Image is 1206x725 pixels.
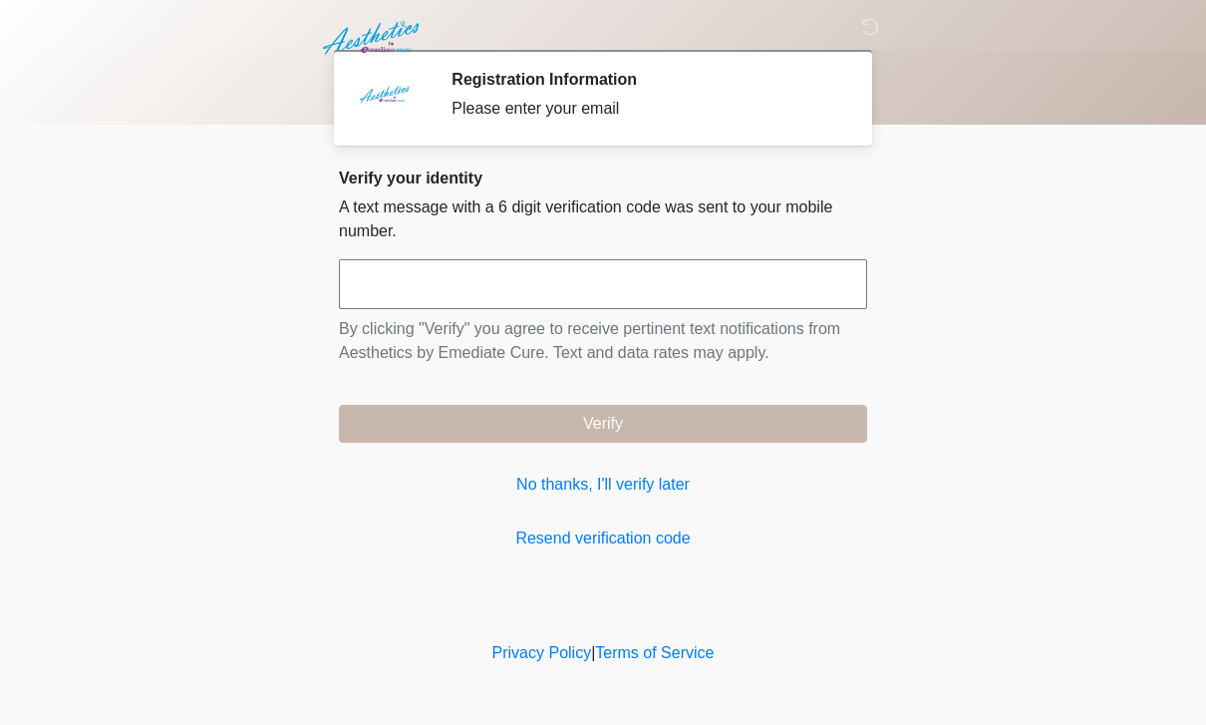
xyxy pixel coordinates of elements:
p: By clicking "Verify" you agree to receive pertinent text notifications from Aesthetics by Emediat... [339,317,867,365]
a: No thanks, I'll verify later [339,473,867,497]
div: Please enter your email [452,97,837,121]
button: Verify [339,405,867,443]
img: Aesthetics by Emediate Cure Logo [319,15,428,61]
img: Agent Avatar [354,70,414,130]
a: Privacy Policy [492,644,592,661]
h2: Registration Information [452,70,837,89]
p: A text message with a 6 digit verification code was sent to your mobile number. [339,195,867,243]
h2: Verify your identity [339,169,867,187]
a: Terms of Service [595,644,714,661]
a: | [591,644,595,661]
a: Resend verification code [339,527,867,550]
